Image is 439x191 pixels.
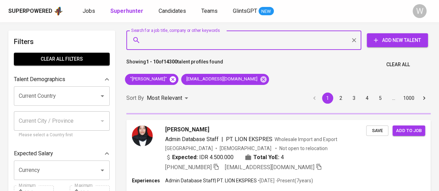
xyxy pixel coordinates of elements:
button: Go to page 1000 [401,93,416,104]
span: GlintsGPT [233,8,257,14]
div: Expected Salary [14,147,110,160]
div: Superpowered [8,7,52,15]
a: Teams [201,7,219,16]
span: NEW [259,8,274,15]
span: [EMAIL_ADDRESS][DOMAIN_NAME] [181,76,262,83]
button: Clear All filters [14,53,110,66]
button: Go to page 2 [335,93,346,104]
div: W [413,4,427,18]
span: Add New Talent [372,36,422,45]
button: Add to job [392,125,425,136]
b: Superhunter [110,8,143,14]
p: Experiences [132,177,165,184]
b: 14300 [163,59,177,64]
span: Clear All [386,60,410,69]
img: app logo [54,6,63,16]
p: • [DATE] - Present ( 7 years ) [257,177,313,184]
button: Go to page 4 [362,93,373,104]
p: Admin Database Staff | PT. LION EKSPRES [165,177,257,184]
span: Add to job [396,127,422,135]
div: Talent Demographics [14,72,110,86]
span: Admin Database Staff [165,136,219,142]
p: Expected Salary [14,149,53,158]
img: 4f20384f646e270e21bf7b874c2f3283.jpg [132,125,153,146]
a: Candidates [159,7,187,16]
a: Superhunter [110,7,145,16]
p: Sort By [126,94,144,102]
span: 4 [281,153,284,162]
span: Jobs [83,8,95,14]
span: Candidates [159,8,186,14]
span: Teams [201,8,218,14]
button: Go to page 5 [375,93,386,104]
button: Save [366,125,388,136]
p: Please select a Country first [19,132,105,139]
a: GlintsGPT NEW [233,7,274,16]
div: … [388,95,399,102]
button: Add New Talent [367,33,428,47]
button: Open [98,91,107,101]
button: Go to next page [419,93,430,104]
span: Save [370,127,385,135]
p: Most Relevant [147,94,182,102]
div: Most Relevant [147,92,191,105]
span: Clear All filters [19,55,104,63]
span: [PHONE_NUMBER] [165,164,212,171]
span: | [221,135,223,144]
b: Expected: [172,153,198,162]
b: Total YoE: [253,153,279,162]
button: Open [98,165,107,175]
button: Go to page 3 [348,93,360,104]
div: [GEOGRAPHIC_DATA] [165,145,213,152]
span: PT. LION EKSPRES [226,136,272,142]
h6: Filters [14,36,110,47]
b: 1 - 10 [146,59,159,64]
a: Jobs [83,7,96,16]
span: [PERSON_NAME] [165,125,209,134]
button: page 1 [322,93,333,104]
p: Showing of talent profiles found [126,58,223,71]
span: [EMAIL_ADDRESS][DOMAIN_NAME] [225,164,314,171]
a: Superpoweredapp logo [8,6,63,16]
div: "[PERSON_NAME]" [125,74,178,85]
p: Not open to relocation [279,145,328,152]
button: Clear [349,35,359,45]
div: [EMAIL_ADDRESS][DOMAIN_NAME] [181,74,269,85]
span: "[PERSON_NAME]" [125,76,171,83]
p: Talent Demographics [14,75,65,84]
nav: pagination navigation [308,93,431,104]
button: Clear All [383,58,413,71]
span: [DEMOGRAPHIC_DATA] [220,145,272,152]
span: Wholesale Import and Export [275,137,337,142]
div: IDR 4.500.000 [165,153,234,162]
